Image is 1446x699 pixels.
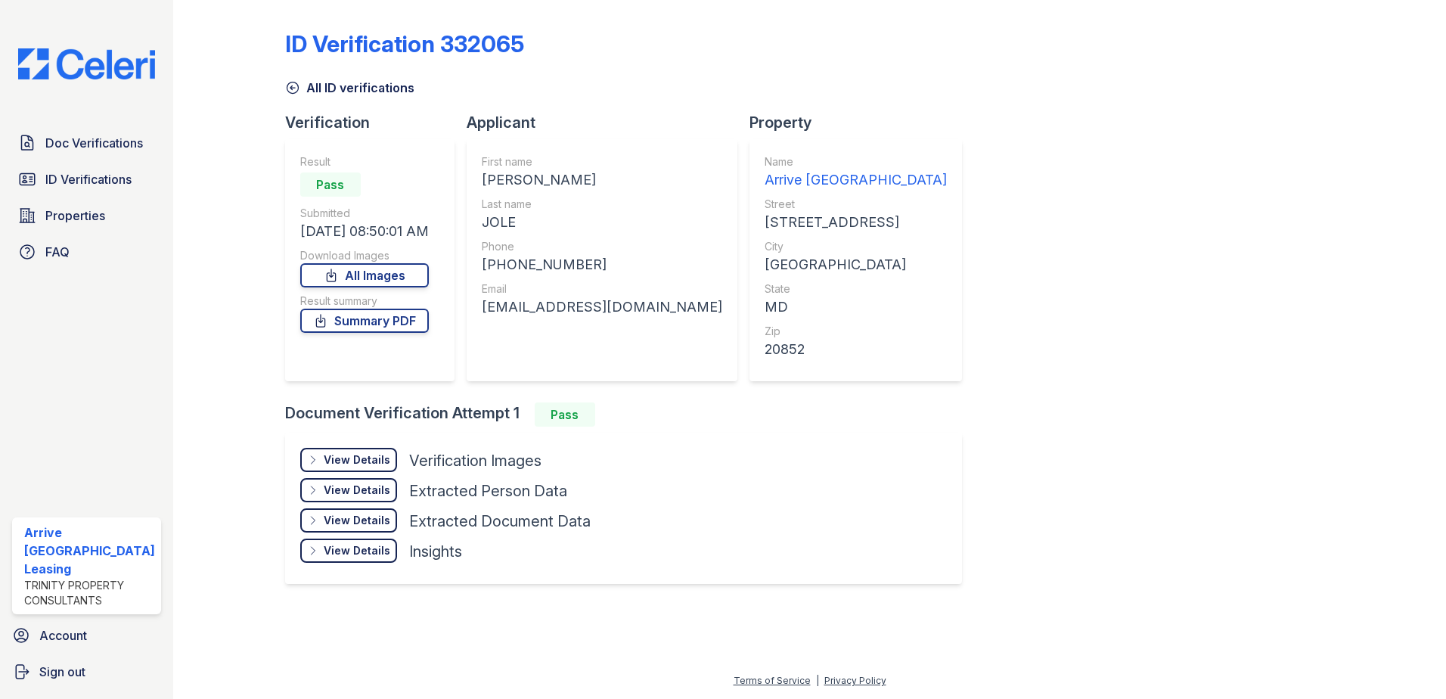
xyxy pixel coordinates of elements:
div: State [765,281,947,297]
div: Property [749,112,974,133]
a: Privacy Policy [824,675,886,686]
div: JOLE [482,212,722,233]
div: View Details [324,483,390,498]
div: Pass [300,172,361,197]
div: Phone [482,239,722,254]
div: Arrive [GEOGRAPHIC_DATA] [765,169,947,191]
div: Result summary [300,294,429,309]
a: FAQ [12,237,161,267]
a: All ID verifications [285,79,414,97]
a: All Images [300,263,429,287]
div: [PHONE_NUMBER] [482,254,722,275]
div: View Details [324,513,390,528]
div: Arrive [GEOGRAPHIC_DATA] Leasing [24,523,155,578]
div: | [816,675,819,686]
div: Last name [482,197,722,212]
div: Extracted Person Data [409,480,567,502]
div: Result [300,154,429,169]
div: [GEOGRAPHIC_DATA] [765,254,947,275]
img: CE_Logo_Blue-a8612792a0a2168367f1c8372b55b34899dd931a85d93a1a3d3e32e68fde9ad4.png [6,48,167,79]
div: Submitted [300,206,429,221]
div: Insights [409,541,462,562]
a: Sign out [6,657,167,687]
span: ID Verifications [45,170,132,188]
div: First name [482,154,722,169]
div: Pass [535,402,595,427]
div: Street [765,197,947,212]
div: City [765,239,947,254]
div: Trinity Property Consultants [24,578,155,608]
div: ID Verification 332065 [285,30,524,57]
span: Doc Verifications [45,134,143,152]
a: ID Verifications [12,164,161,194]
a: Properties [12,200,161,231]
span: Sign out [39,663,85,681]
div: 20852 [765,339,947,360]
span: Properties [45,207,105,225]
div: Email [482,281,722,297]
div: [DATE] 08:50:01 AM [300,221,429,242]
div: Document Verification Attempt 1 [285,402,974,427]
a: Doc Verifications [12,128,161,158]
span: Account [39,626,87,645]
div: [PERSON_NAME] [482,169,722,191]
div: Zip [765,324,947,339]
span: FAQ [45,243,70,261]
div: Verification Images [409,450,541,471]
div: MD [765,297,947,318]
div: View Details [324,452,390,468]
div: View Details [324,543,390,558]
div: Applicant [467,112,749,133]
div: [EMAIL_ADDRESS][DOMAIN_NAME] [482,297,722,318]
div: Download Images [300,248,429,263]
div: Extracted Document Data [409,511,591,532]
a: Name Arrive [GEOGRAPHIC_DATA] [765,154,947,191]
div: Name [765,154,947,169]
div: Verification [285,112,467,133]
a: Account [6,620,167,651]
a: Terms of Service [734,675,811,686]
div: [STREET_ADDRESS] [765,212,947,233]
a: Summary PDF [300,309,429,333]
